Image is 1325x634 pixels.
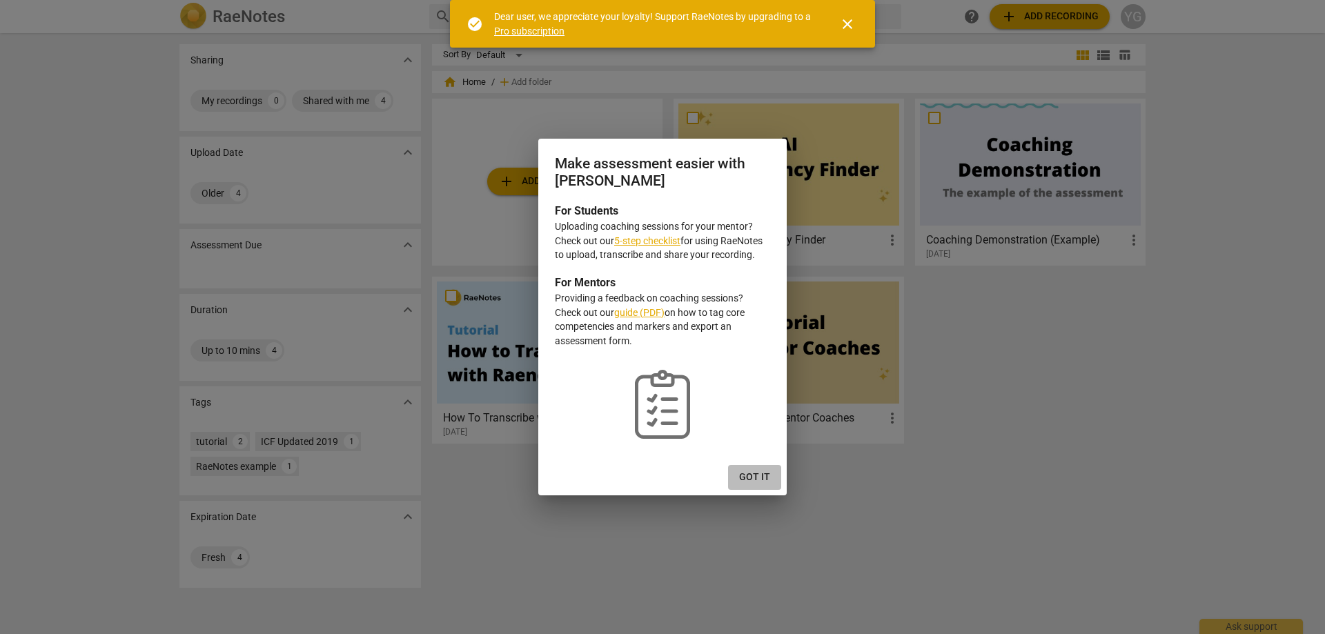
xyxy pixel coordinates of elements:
a: Pro subscription [494,26,565,37]
p: Uploading coaching sessions for your mentor? Check out our for using RaeNotes to upload, transcri... [555,219,770,262]
span: close [839,16,856,32]
div: Dear user, we appreciate your loyalty! Support RaeNotes by upgrading to a [494,10,814,38]
span: check_circle [467,16,483,32]
button: Got it [728,465,781,490]
h2: Make assessment easier with [PERSON_NAME] [555,155,770,189]
a: 5-step checklist [614,235,680,246]
b: For Mentors [555,276,616,289]
b: For Students [555,204,618,217]
p: Providing a feedback on coaching sessions? Check out our on how to tag core competencies and mark... [555,291,770,348]
a: guide (PDF) [614,307,665,318]
span: Got it [739,470,770,484]
button: Close [831,8,864,41]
